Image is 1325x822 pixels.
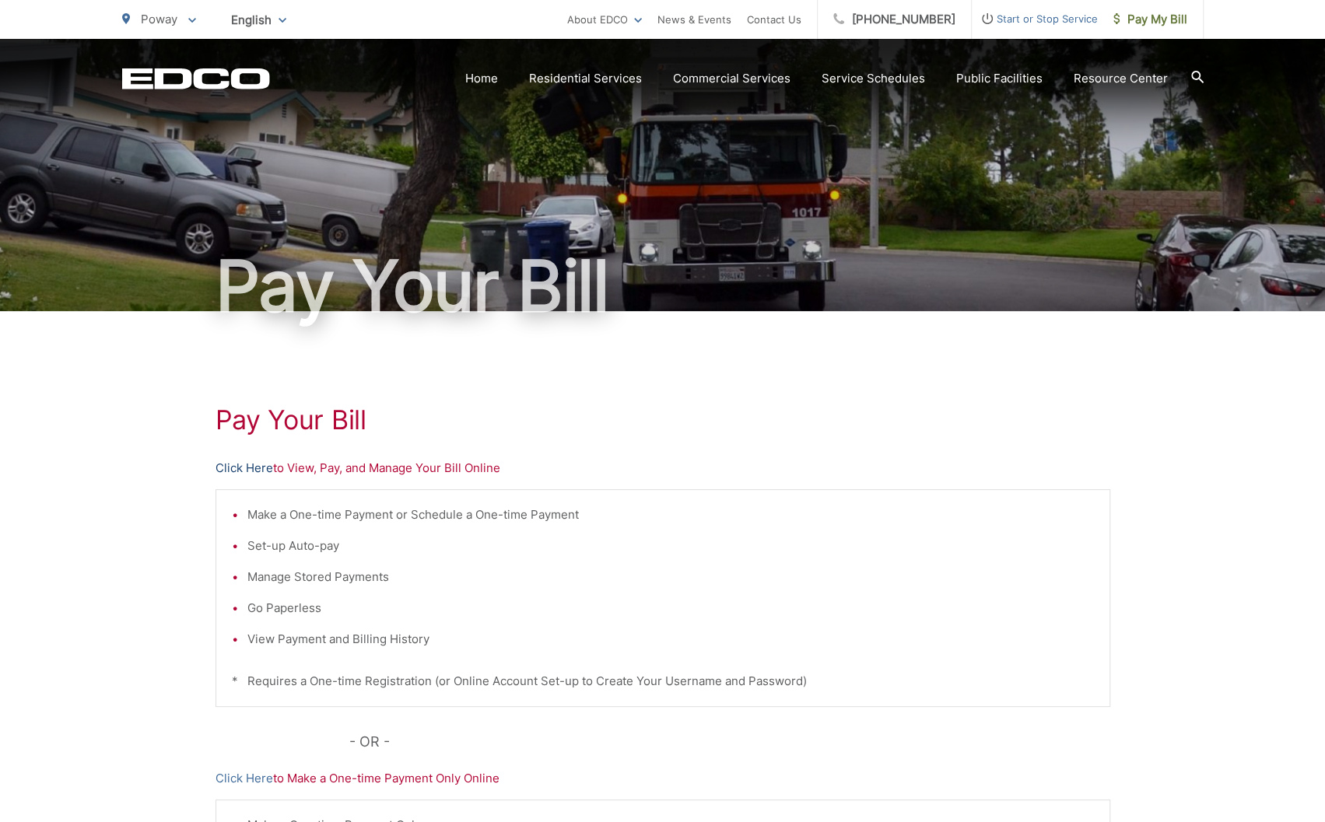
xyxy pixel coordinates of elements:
[247,505,1094,524] li: Make a One-time Payment or Schedule a One-time Payment
[956,69,1043,88] a: Public Facilities
[247,568,1094,586] li: Manage Stored Payments
[122,68,270,89] a: EDCD logo. Return to the homepage.
[216,404,1110,435] h1: Pay Your Bill
[465,69,498,88] a: Home
[567,10,642,29] a: About EDCO
[216,769,273,788] a: Click Here
[122,247,1204,325] h1: Pay Your Bill
[219,6,298,33] span: English
[247,537,1094,555] li: Set-up Auto-pay
[1074,69,1168,88] a: Resource Center
[1113,10,1187,29] span: Pay My Bill
[822,69,925,88] a: Service Schedules
[747,10,801,29] a: Contact Us
[247,630,1094,649] li: View Payment and Billing History
[216,769,1110,788] p: to Make a One-time Payment Only Online
[349,730,1110,754] p: - OR -
[216,459,1110,477] p: to View, Pay, and Manage Your Bill Online
[216,459,273,477] a: Click Here
[673,69,790,88] a: Commercial Services
[247,599,1094,617] li: Go Paperless
[529,69,642,88] a: Residential Services
[141,12,177,26] span: Poway
[657,10,731,29] a: News & Events
[232,672,1094,691] p: * Requires a One-time Registration (or Online Account Set-up to Create Your Username and Password)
